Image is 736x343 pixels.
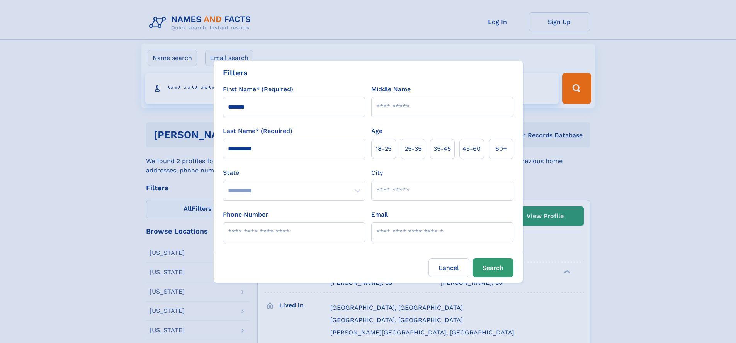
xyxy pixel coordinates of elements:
div: Filters [223,67,248,78]
label: Middle Name [371,85,411,94]
span: 25‑35 [405,144,422,154]
label: Last Name* (Required) [223,126,292,136]
span: 60+ [495,144,507,154]
label: Age [371,126,382,136]
span: 35‑45 [433,144,451,154]
label: State [223,168,365,177]
label: First Name* (Required) [223,85,293,94]
button: Search [473,258,513,277]
label: City [371,168,383,177]
label: Phone Number [223,210,268,219]
label: Email [371,210,388,219]
span: 18‑25 [376,144,391,154]
span: 45‑60 [462,144,481,154]
label: Cancel [428,258,469,277]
